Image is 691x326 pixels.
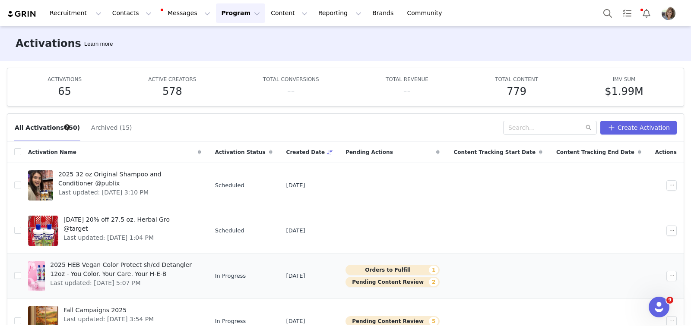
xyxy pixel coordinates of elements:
button: Program [216,3,265,23]
img: grin logo [7,10,37,18]
h5: -- [403,84,411,99]
h5: 578 [162,84,182,99]
button: Profile [656,6,684,20]
span: Last updated: [DATE] 3:54 PM [63,315,154,324]
span: Fall Campaigns 2025 [63,306,154,315]
span: Content Tracking Start Date [453,148,536,156]
a: Community [402,3,451,23]
h5: 65 [58,84,71,99]
h5: $1.99M [605,84,643,99]
iframe: Intercom live chat [649,297,669,317]
a: [DATE] 20% off 27.5 oz. Herbal Gro @targetLast updated: [DATE] 1:04 PM [28,213,201,248]
span: Scheduled [215,226,244,235]
a: 2025 32 oz Original Shampoo and Conditioner @publixLast updated: [DATE] 3:10 PM [28,168,201,203]
i: icon: search [586,125,592,131]
span: IMV SUM [613,76,636,82]
span: TOTAL CONTENT [495,76,538,82]
button: Search [598,3,617,23]
button: Content [266,3,313,23]
span: Activation Name [28,148,76,156]
span: Last updated: [DATE] 1:04 PM [63,233,196,242]
button: Reporting [313,3,367,23]
h3: Activations [16,36,81,51]
span: In Progress [215,272,246,280]
span: Last updated: [DATE] 5:07 PM [50,279,196,288]
span: Content Tracking End Date [556,148,634,156]
span: [DATE] [286,181,305,190]
a: Brands [367,3,401,23]
span: TOTAL CONVERSIONS [263,76,319,82]
span: In Progress [215,317,246,326]
span: Scheduled [215,181,244,190]
div: Tooltip anchor [63,123,71,131]
div: Tooltip anchor [82,40,114,48]
button: Messages [157,3,216,23]
a: 2025 HEB Vegan Color Protect sh/cd Detangler 12oz - You Color. Your Care. Your H-E-BLast updated:... [28,259,201,293]
img: 6370deab-0789-4ef5-a3da-95b0dd21590d.jpeg [662,6,675,20]
button: Contacts [107,3,157,23]
span: Pending Actions [345,148,393,156]
button: Orders to Fulfill1 [345,265,440,275]
span: Created Date [286,148,325,156]
span: ACTIVATIONS [48,76,82,82]
span: Activation Status [215,148,266,156]
h5: 779 [507,84,526,99]
span: TOTAL REVENUE [386,76,428,82]
span: [DATE] 20% off 27.5 oz. Herbal Gro @target [63,215,196,233]
h5: -- [287,84,295,99]
span: 9 [666,297,673,304]
span: [DATE] [286,272,305,280]
span: [DATE] [286,226,305,235]
button: Create Activation [600,121,677,135]
span: [DATE] [286,317,305,326]
button: Archived (15) [91,121,132,135]
button: All Activations (50) [14,121,80,135]
span: ACTIVE CREATORS [148,76,196,82]
span: Last updated: [DATE] 3:10 PM [58,188,196,197]
input: Search... [503,121,597,135]
a: Tasks [618,3,637,23]
button: Pending Content Review2 [345,277,440,287]
span: 2025 32 oz Original Shampoo and Conditioner @publix [58,170,196,188]
div: Actions [648,143,684,161]
button: Notifications [637,3,656,23]
button: Recruitment [44,3,107,23]
span: 2025 HEB Vegan Color Protect sh/cd Detangler 12oz - You Color. Your Care. Your H-E-B [50,260,196,279]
